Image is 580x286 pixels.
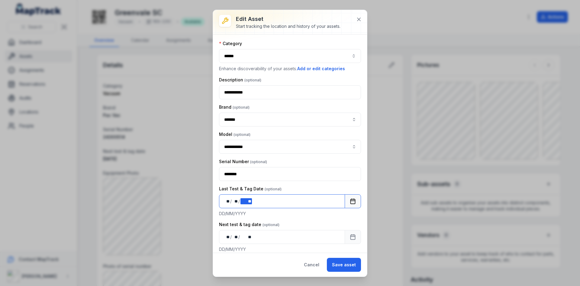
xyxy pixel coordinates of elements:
label: Category [219,41,242,47]
p: Enhance discoverability of your assets. [219,65,361,72]
button: Save asset [327,258,361,272]
p: DD/MM/YYYY [219,246,361,252]
label: Brand [219,104,250,110]
div: year, [240,234,252,240]
div: day, [224,198,230,204]
input: asset-edit:cf[ae11ba15-1579-4ecc-996c-910ebae4e155]-label [219,140,361,154]
div: month, [232,198,238,204]
div: month, [232,234,238,240]
p: DD/MM/YYYY [219,211,361,217]
button: Calendar [345,194,361,208]
div: year, [240,198,252,204]
button: Add or edit categories [297,65,345,72]
label: Model [219,131,250,137]
div: / [230,234,232,240]
label: Serial Number [219,159,267,165]
h3: Edit asset [236,15,340,23]
input: asset-edit:cf[95398f92-8612-421e-aded-2a99c5a8da30]-label [219,113,361,127]
label: Last Test & Tag Date [219,186,282,192]
div: day, [224,234,230,240]
div: Start tracking the location and history of your assets. [236,23,340,29]
div: / [238,234,240,240]
label: Description [219,77,261,83]
div: / [238,198,240,204]
button: Cancel [299,258,324,272]
label: Next test & tag date [219,222,279,228]
button: Calendar [345,230,361,244]
div: / [230,198,232,204]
